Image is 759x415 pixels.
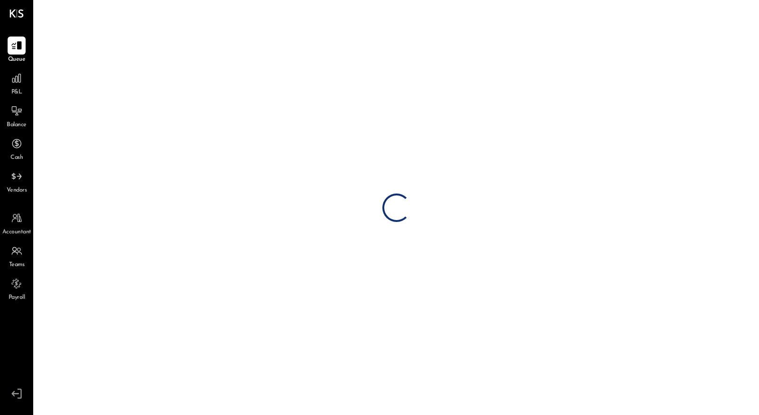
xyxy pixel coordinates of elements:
[0,135,33,162] a: Cash
[9,294,25,302] span: Payroll
[10,154,23,162] span: Cash
[2,228,31,237] span: Accountant
[0,275,33,302] a: Payroll
[0,242,33,269] a: Teams
[7,186,27,195] span: Vendors
[0,102,33,129] a: Balance
[11,88,22,97] span: P&L
[7,121,27,129] span: Balance
[9,261,25,269] span: Teams
[0,209,33,237] a: Accountant
[8,55,26,64] span: Queue
[0,69,33,97] a: P&L
[0,167,33,195] a: Vendors
[0,37,33,64] a: Queue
